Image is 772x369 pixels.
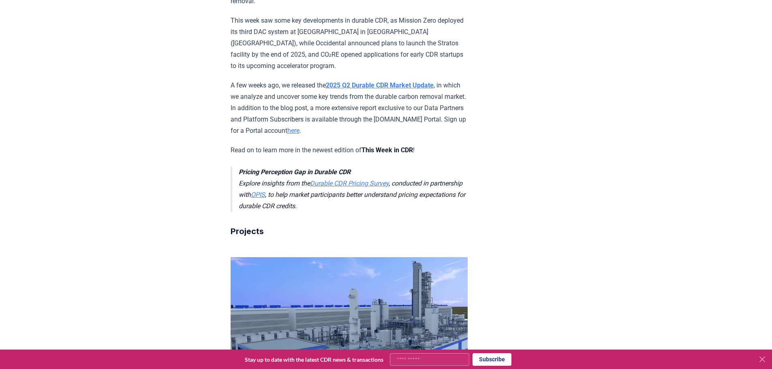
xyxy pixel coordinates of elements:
[231,80,468,137] p: A few weeks ago, we released the , in which we analyze and uncover some key trends from the durab...
[239,168,465,210] em: Explore insights from the , conducted in partnership with , to help market participants better un...
[231,15,468,72] p: This week saw some key developments in durable CDR, as Mission Zero deployed its third DAC system...
[231,257,468,369] img: blog post image
[231,145,468,156] p: Read on to learn more in the newest edition of !
[239,168,351,176] strong: Pricing Perception Gap in Durable CDR
[326,81,434,89] a: 2025 Q2 Durable CDR Market Update
[287,127,299,134] a: here
[231,226,264,236] strong: Projects
[251,191,265,198] a: OPIS
[361,146,413,154] strong: This Week in CDR
[310,179,389,187] a: Durable CDR Pricing Survey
